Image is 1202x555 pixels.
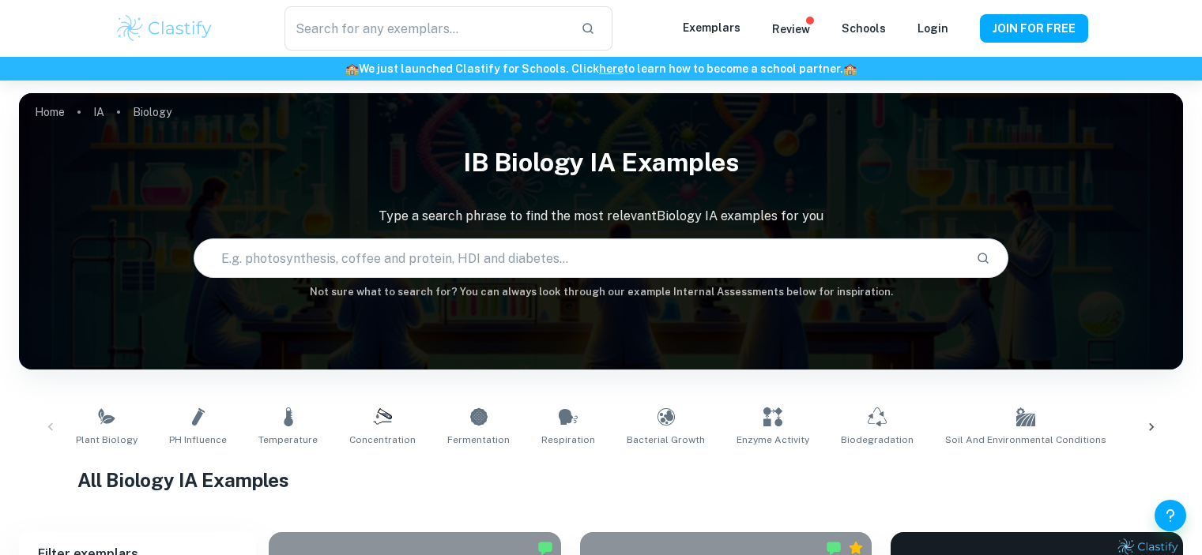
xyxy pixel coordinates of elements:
[115,13,215,44] img: Clastify logo
[980,14,1088,43] button: JOIN FOR FREE
[970,245,997,272] button: Search
[93,101,104,123] a: IA
[627,433,705,447] span: Bacterial Growth
[194,236,963,280] input: E.g. photosynthesis, coffee and protein, HDI and diabetes...
[35,101,65,123] a: Home
[19,284,1183,300] h6: Not sure what to search for? You can always look through our example Internal Assessments below f...
[169,433,227,447] span: pH Influence
[349,433,416,447] span: Concentration
[1155,500,1186,531] button: Help and Feedback
[77,466,1125,494] h1: All Biology IA Examples
[3,60,1199,77] h6: We just launched Clastify for Schools. Click to learn how to become a school partner.
[772,21,810,38] p: Review
[599,62,624,75] a: here
[841,433,914,447] span: Biodegradation
[683,19,740,36] p: Exemplars
[843,62,857,75] span: 🏫
[945,433,1106,447] span: Soil and Environmental Conditions
[541,433,595,447] span: Respiration
[842,22,886,35] a: Schools
[447,433,510,447] span: Fermentation
[918,22,948,35] a: Login
[737,433,809,447] span: Enzyme Activity
[19,137,1183,188] h1: IB Biology IA examples
[19,207,1183,226] p: Type a search phrase to find the most relevant Biology IA examples for you
[284,6,567,51] input: Search for any exemplars...
[345,62,359,75] span: 🏫
[258,433,318,447] span: Temperature
[133,103,171,121] p: Biology
[76,433,138,447] span: Plant Biology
